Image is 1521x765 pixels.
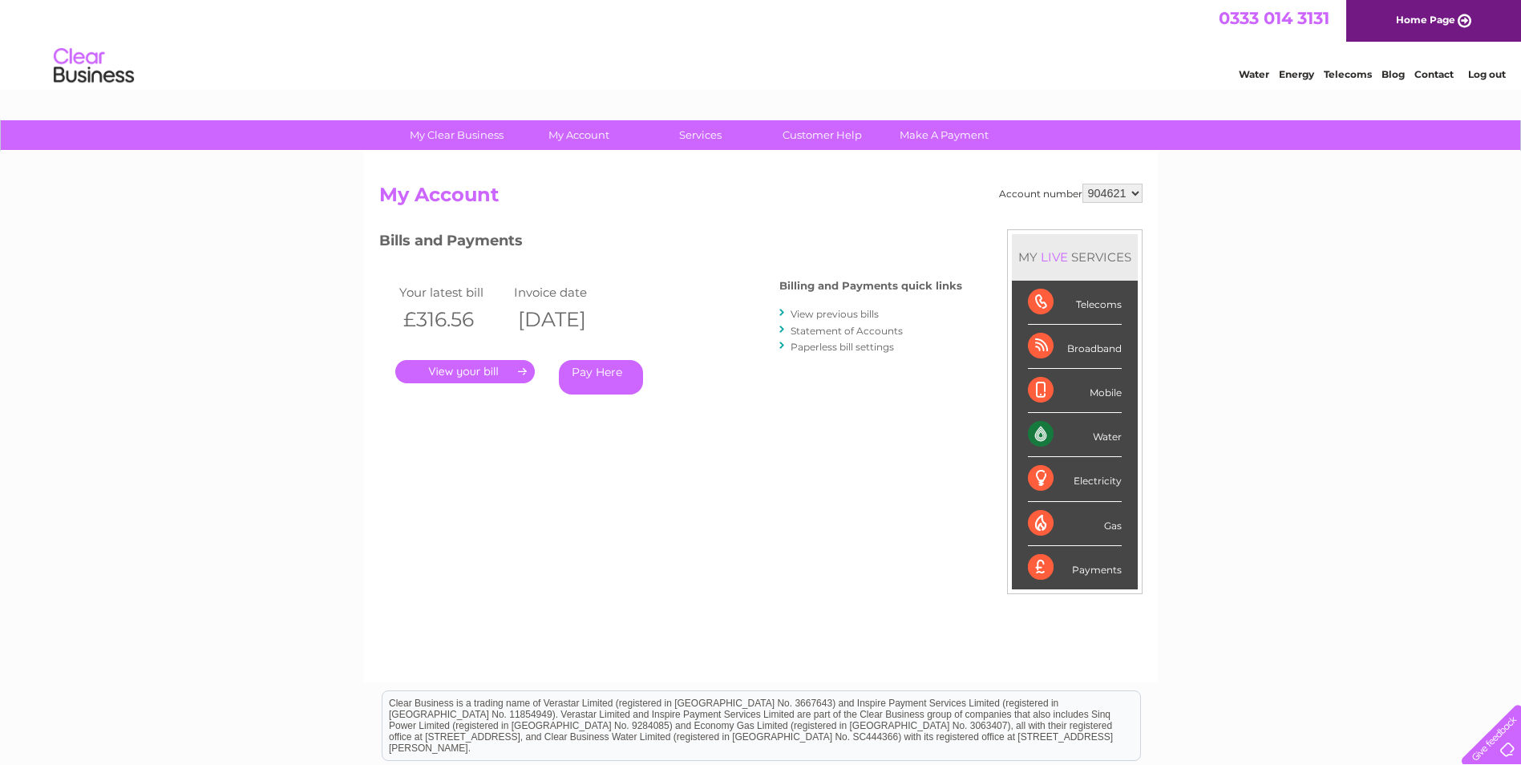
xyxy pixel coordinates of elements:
[791,308,879,320] a: View previous bills
[1028,546,1122,589] div: Payments
[1381,68,1405,80] a: Blog
[1468,68,1506,80] a: Log out
[1028,281,1122,325] div: Telecoms
[1219,8,1329,28] a: 0333 014 3131
[559,360,643,395] a: Pay Here
[1012,234,1138,280] div: MY SERVICES
[379,229,962,257] h3: Bills and Payments
[1028,369,1122,413] div: Mobile
[1239,68,1269,80] a: Water
[1414,68,1454,80] a: Contact
[791,325,903,337] a: Statement of Accounts
[53,42,135,91] img: logo.png
[779,280,962,292] h4: Billing and Payments quick links
[1028,325,1122,369] div: Broadband
[1038,249,1071,265] div: LIVE
[395,360,535,383] a: .
[510,303,625,336] th: [DATE]
[1028,502,1122,546] div: Gas
[382,9,1140,78] div: Clear Business is a trading name of Verastar Limited (registered in [GEOGRAPHIC_DATA] No. 3667643...
[512,120,645,150] a: My Account
[1324,68,1372,80] a: Telecoms
[379,184,1143,214] h2: My Account
[1279,68,1314,80] a: Energy
[878,120,1010,150] a: Make A Payment
[1028,457,1122,501] div: Electricity
[791,341,894,353] a: Paperless bill settings
[756,120,888,150] a: Customer Help
[510,281,625,303] td: Invoice date
[1028,413,1122,457] div: Water
[395,281,511,303] td: Your latest bill
[999,184,1143,203] div: Account number
[390,120,523,150] a: My Clear Business
[395,303,511,336] th: £316.56
[634,120,767,150] a: Services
